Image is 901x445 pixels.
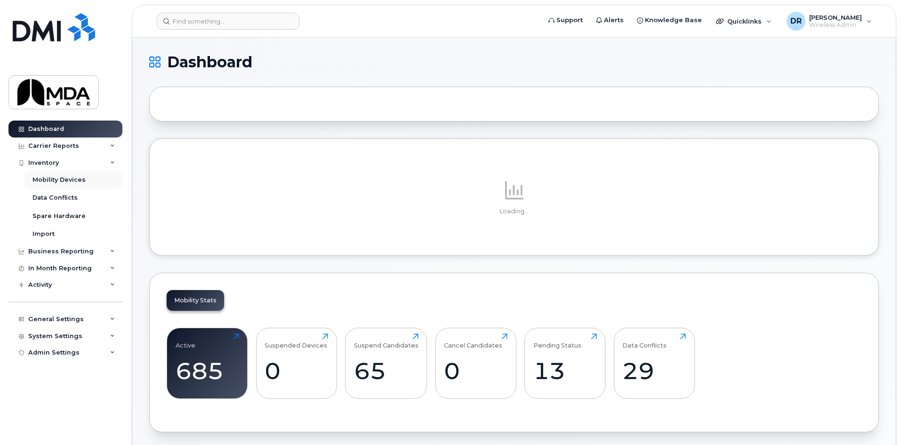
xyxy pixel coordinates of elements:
a: Cancel Candidates0 [444,333,507,394]
div: 685 [176,357,239,385]
div: Suspend Candidates [354,333,418,349]
div: 0 [265,357,328,385]
iframe: Messenger Launcher [860,404,894,438]
div: Pending Status [533,333,581,349]
a: Data Conflicts29 [622,333,686,394]
p: Loading... [167,207,861,216]
div: Cancel Candidates [444,333,502,349]
div: 0 [444,357,507,385]
div: Suspended Devices [265,333,327,349]
div: Data Conflicts [622,333,667,349]
div: 65 [354,357,418,385]
div: Active [176,333,195,349]
div: 13 [533,357,597,385]
a: Suspend Candidates65 [354,333,418,394]
a: Suspended Devices0 [265,333,328,394]
span: Dashboard [167,55,252,69]
a: Active685 [176,333,239,394]
a: Pending Status13 [533,333,597,394]
div: 29 [622,357,686,385]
